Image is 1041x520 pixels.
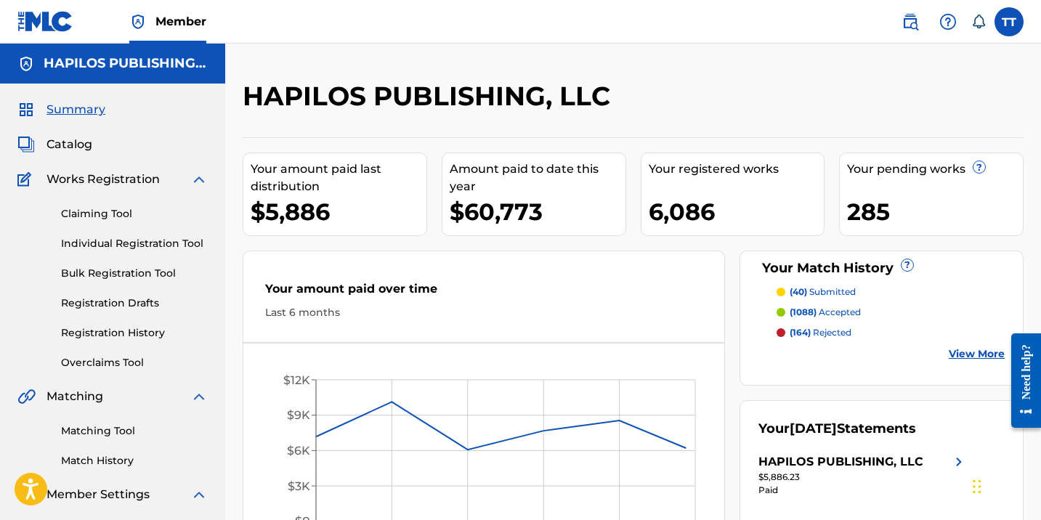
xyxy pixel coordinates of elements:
[790,286,807,297] span: (40)
[777,326,1005,339] a: (164) rejected
[902,259,913,271] span: ?
[61,296,208,311] a: Registration Drafts
[190,171,208,188] img: expand
[973,465,981,508] div: Drag
[790,327,811,338] span: (164)
[790,285,856,298] p: submitted
[758,471,968,484] div: $5,886.23
[283,373,310,387] tspan: $12K
[17,388,36,405] img: Matching
[243,80,617,113] h2: HAPILOS PUBLISHING, LLC
[649,195,825,228] div: 6,086
[777,285,1005,298] a: (40) submitted
[17,101,105,118] a: SummarySummary
[790,326,851,339] p: rejected
[46,388,103,405] span: Matching
[758,453,923,471] div: HAPILOS PUBLISHING, LLC
[790,306,861,319] p: accepted
[971,15,986,29] div: Notifications
[995,7,1024,36] div: User Menu
[265,280,702,305] div: Your amount paid over time
[939,13,957,31] img: help
[44,55,208,72] h5: HAPILOS PUBLISHING, LLC
[46,171,160,188] span: Works Registration
[758,419,916,439] div: Your Statements
[17,171,36,188] img: Works Registration
[190,388,208,405] img: expand
[61,453,208,468] a: Match History
[287,408,310,422] tspan: $9K
[777,306,1005,319] a: (1088) accepted
[649,161,825,178] div: Your registered works
[129,13,147,31] img: Top Rightsholder
[61,206,208,222] a: Claiming Tool
[61,236,208,251] a: Individual Registration Tool
[155,13,206,30] span: Member
[949,346,1005,362] a: View More
[847,161,1023,178] div: Your pending works
[17,136,92,153] a: CatalogCatalog
[265,305,702,320] div: Last 6 months
[450,195,625,228] div: $60,773
[17,11,73,32] img: MLC Logo
[61,325,208,341] a: Registration History
[758,484,968,497] div: Paid
[61,423,208,439] a: Matching Tool
[968,450,1041,520] iframe: Chat Widget
[933,7,963,36] div: Help
[17,55,35,73] img: Accounts
[790,421,837,436] span: [DATE]
[287,444,310,458] tspan: $6K
[251,195,426,228] div: $5,886
[61,266,208,281] a: Bulk Registration Tool
[790,306,817,317] span: (1088)
[902,13,919,31] img: search
[46,101,105,118] span: Summary
[973,161,985,173] span: ?
[17,101,35,118] img: Summary
[758,453,968,497] a: HAPILOS PUBLISHING, LLCright chevron icon$5,886.23Paid
[46,486,150,503] span: Member Settings
[950,453,968,471] img: right chevron icon
[896,7,925,36] a: Public Search
[758,259,1005,278] div: Your Match History
[450,161,625,195] div: Amount paid to date this year
[288,479,310,493] tspan: $3K
[46,136,92,153] span: Catalog
[847,195,1023,228] div: 285
[251,161,426,195] div: Your amount paid last distribution
[1000,322,1041,439] iframe: Resource Center
[61,355,208,370] a: Overclaims Tool
[190,486,208,503] img: expand
[17,136,35,153] img: Catalog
